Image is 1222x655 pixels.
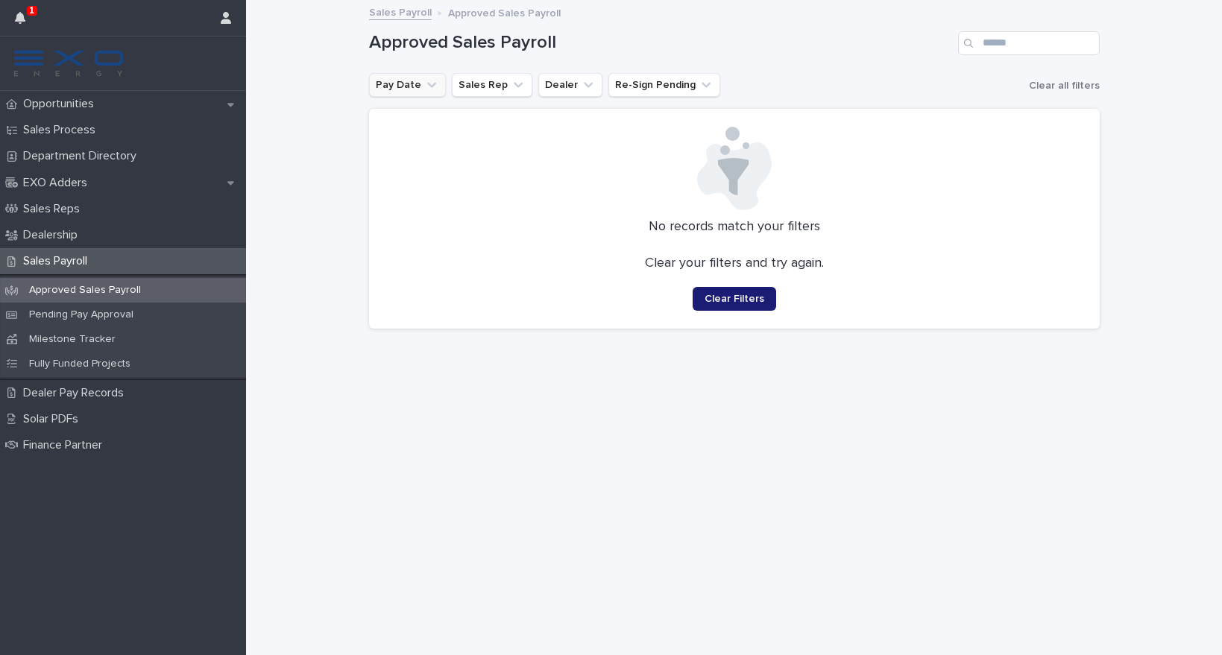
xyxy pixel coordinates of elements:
p: No records match your filters [387,219,1082,235]
p: Sales Process [17,123,107,137]
span: Clear all filters [1029,80,1100,91]
button: Dealer [538,73,602,97]
button: Clear Filters [693,287,776,311]
p: Sales Reps [17,202,92,216]
p: Department Directory [17,149,148,163]
img: FKS5r6ZBThi8E5hshIGi [12,48,125,78]
p: Approved Sales Payroll [448,4,561,20]
span: Clear Filters [705,294,764,304]
div: 1 [15,9,34,36]
button: Sales Rep [452,73,532,97]
button: Clear all filters [1023,75,1100,97]
input: Search [958,31,1100,55]
p: Solar PDFs [17,412,90,426]
p: 1 [29,5,34,16]
a: Sales Payroll [369,3,432,20]
p: Approved Sales Payroll [17,284,153,297]
h1: Approved Sales Payroll [369,32,952,54]
button: Pay Date [369,73,446,97]
p: Dealership [17,228,89,242]
p: Fully Funded Projects [17,358,142,370]
p: EXO Adders [17,176,99,190]
button: Re-Sign Pending [608,73,720,97]
p: Pending Pay Approval [17,308,145,321]
p: Sales Payroll [17,254,99,268]
p: Opportunities [17,97,106,111]
p: Milestone Tracker [17,333,127,346]
p: Dealer Pay Records [17,386,136,400]
p: Clear your filters and try again. [645,256,824,272]
p: Finance Partner [17,438,114,452]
